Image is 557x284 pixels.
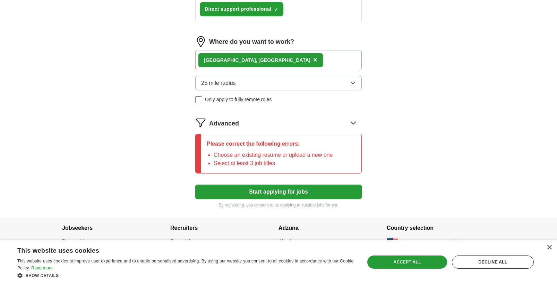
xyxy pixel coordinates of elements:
[454,238,470,246] button: change
[26,273,59,278] span: Show details
[170,238,192,244] a: Post a job
[17,272,354,279] div: Show details
[204,57,256,63] strong: [GEOGRAPHIC_DATA]
[313,55,317,65] button: ×
[200,2,283,16] button: Direct support professional✓
[17,244,337,255] div: This website uses cookies
[452,255,534,269] div: Decline all
[209,37,294,47] label: Where do you want to work?
[195,76,362,90] button: 25 mile radius
[62,238,88,244] a: Browse jobs
[278,238,291,244] a: About
[195,36,206,47] img: location.png
[204,57,310,64] div: , [GEOGRAPHIC_DATA]
[313,56,317,64] span: ×
[195,96,202,103] input: Only apply to fully remote roles
[367,255,447,269] div: Accept all
[209,119,239,128] span: Advanced
[195,202,362,208] p: By registering, you consent to us applying to suitable jobs for you
[205,6,271,13] span: Direct support professional
[205,96,272,103] span: Only apply to fully remote roles
[274,7,278,13] span: ✓
[207,140,333,148] p: Please correct the following errors:
[547,245,552,250] div: Close
[387,218,495,238] h4: Country selection
[31,266,53,270] a: Read more, opens a new window
[17,259,354,270] span: This website uses cookies to improve user experience and to enable personalised advertising. By u...
[214,159,333,168] li: Select at least 3 job titles
[195,185,362,199] button: Start applying for jobs
[214,151,333,159] li: Choose an existing resume or upload a new one
[401,238,451,246] span: [GEOGRAPHIC_DATA]
[387,238,398,246] img: US flag
[201,79,236,87] span: 25 mile radius
[195,117,206,128] img: filter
